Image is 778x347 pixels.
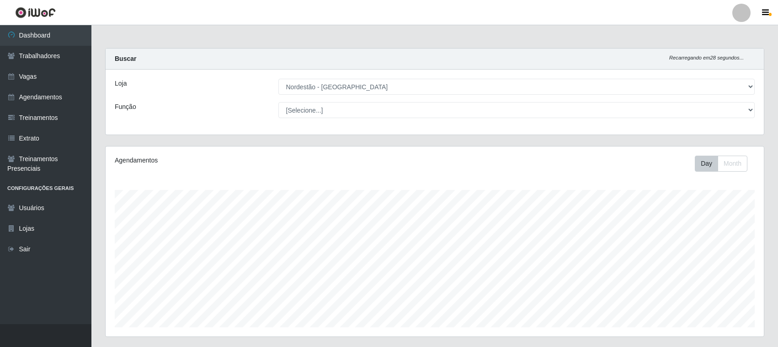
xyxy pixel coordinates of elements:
div: Toolbar with button groups [695,156,755,172]
img: CoreUI Logo [15,7,56,18]
button: Day [695,156,718,172]
button: Month [718,156,747,172]
strong: Buscar [115,55,136,62]
label: Função [115,102,136,112]
label: Loja [115,79,127,88]
div: First group [695,156,747,172]
div: Agendamentos [115,156,373,165]
i: Recarregando em 28 segundos... [669,55,744,60]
